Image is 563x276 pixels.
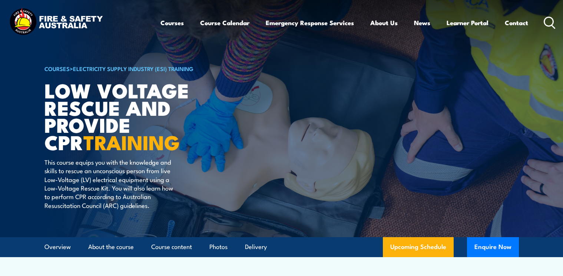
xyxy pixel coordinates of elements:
strong: TRAINING [83,126,180,157]
a: Electricity Supply Industry (ESI) Training [73,64,193,73]
a: Course Calendar [200,13,249,33]
a: Photos [209,237,228,257]
a: News [414,13,430,33]
a: About Us [370,13,398,33]
a: Emergency Response Services [266,13,354,33]
a: About the course [88,237,134,257]
a: Learner Portal [447,13,489,33]
a: COURSES [44,64,70,73]
button: Enquire Now [467,237,519,257]
a: Contact [505,13,528,33]
h1: Low Voltage Rescue and Provide CPR [44,81,228,151]
p: This course equips you with the knowledge and skills to rescue an unconscious person from live Lo... [44,158,180,209]
a: Upcoming Schedule [383,237,454,257]
h6: > [44,64,228,73]
a: Course content [151,237,192,257]
a: Courses [160,13,184,33]
a: Delivery [245,237,267,257]
a: Overview [44,237,71,257]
